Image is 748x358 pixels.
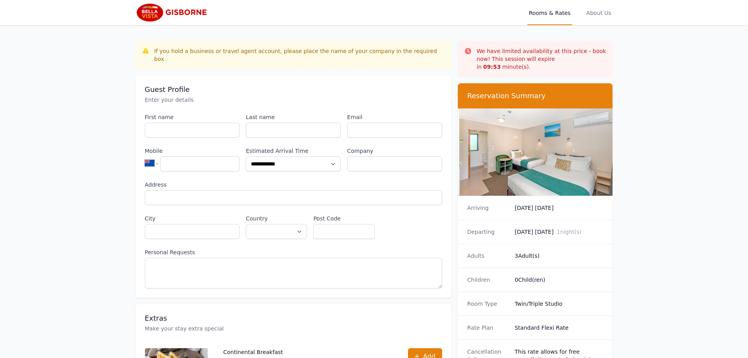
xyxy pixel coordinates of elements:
[557,229,582,235] span: 1 night(s)
[347,113,442,121] label: Email
[467,276,508,284] dt: Children
[515,252,604,260] dd: 3 Adult(s)
[347,147,442,155] label: Company
[515,276,604,284] dd: 0 Child(ren)
[246,215,307,222] label: Country
[467,324,508,332] dt: Rate Plan
[145,147,240,155] label: Mobile
[135,3,211,22] img: Bella Vista Gisborne
[515,228,604,236] dd: [DATE] [DATE]
[145,314,442,323] h3: Extras
[223,348,370,356] p: Continental Breakfast
[515,300,604,308] dd: Twin/Triple Studio
[145,215,240,222] label: City
[477,47,607,71] p: We have limited availability at this price - book now! This session will expire in minute(s).
[145,181,442,189] label: Address
[515,204,604,212] dd: [DATE] [DATE]
[313,215,375,222] label: Post Code
[458,108,613,196] img: Twin/Triple Studio
[483,64,501,70] strong: 09 : 53
[246,113,341,121] label: Last name
[145,96,442,104] p: Enter your details
[154,47,445,63] div: If you hold a business or travel agent account, please place the name of your company in the requ...
[145,248,442,256] label: Personal Requests
[467,252,508,260] dt: Adults
[145,325,442,332] p: Make your stay extra special
[467,204,508,212] dt: Arriving
[145,85,442,94] h3: Guest Profile
[246,147,341,155] label: Estimated Arrival Time
[467,228,508,236] dt: Departing
[515,324,604,332] dd: Standard Flexi Rate
[467,91,604,101] h3: Reservation Summary
[145,113,240,121] label: First name
[467,300,508,308] dt: Room Type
